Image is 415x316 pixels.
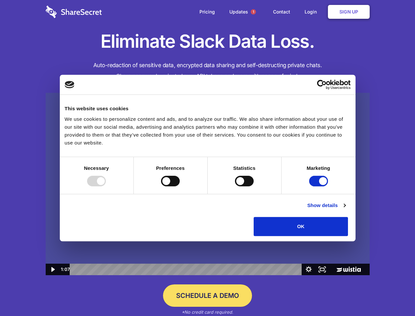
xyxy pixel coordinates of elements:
[65,115,351,147] div: We use cookies to personalize content and ads, and to analyze our traffic. We also share informat...
[307,201,345,209] a: Show details
[65,105,351,113] div: This website uses cookies
[193,2,221,22] a: Pricing
[163,284,252,307] a: Schedule a Demo
[298,2,327,22] a: Login
[328,5,370,19] a: Sign Up
[46,6,102,18] img: logo-wordmark-white-trans-d4663122ce5f474addd5e946df7df03e33cb6a1c49d2221995e7729f52c070b2.svg
[293,80,351,90] a: Usercentrics Cookiebot - opens in a new window
[382,283,407,308] iframe: Drift Widget Chat Controller
[233,165,256,171] strong: Statistics
[254,217,348,236] button: OK
[329,264,369,275] a: Wistia Logo -- Learn More
[266,2,297,22] a: Contact
[46,93,370,276] img: Sharesecret
[315,264,329,275] button: Fullscreen
[182,309,233,315] em: *No credit card required.
[46,30,370,53] h1: Eliminate Slack Data Loss.
[84,165,109,171] strong: Necessary
[46,60,370,82] h4: Auto-redaction of sensitive data, encrypted data sharing and self-destructing private chats. Shar...
[302,264,315,275] button: Show settings menu
[307,165,330,171] strong: Marketing
[75,264,299,275] div: Playbar
[156,165,185,171] strong: Preferences
[251,9,256,14] span: 1
[65,81,75,88] img: logo
[46,264,59,275] button: Play Video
